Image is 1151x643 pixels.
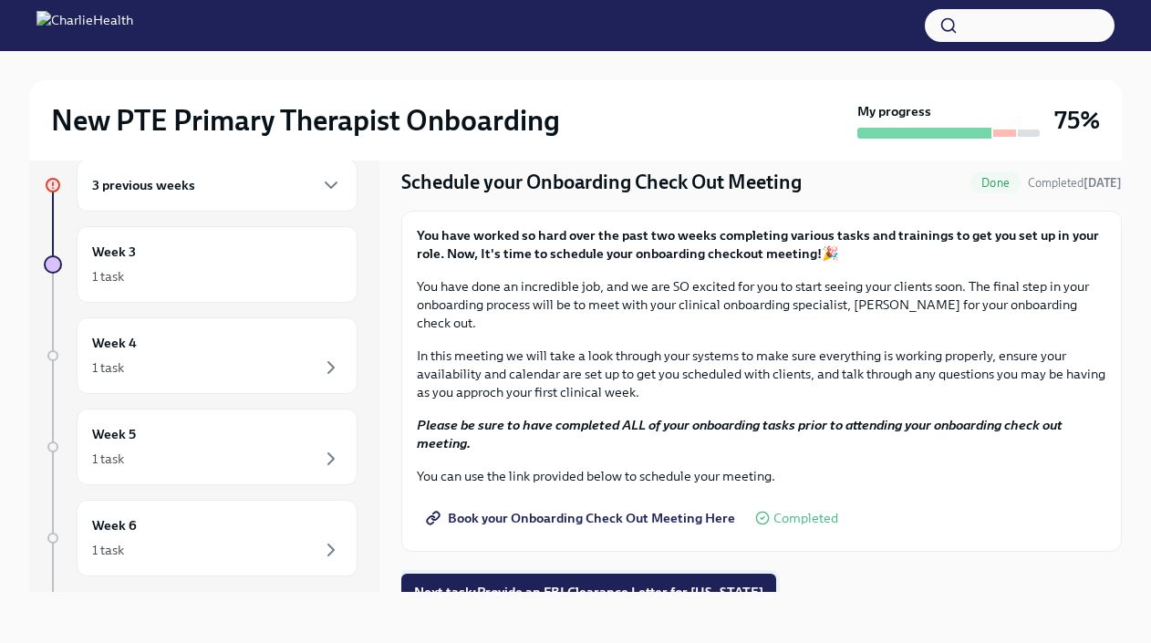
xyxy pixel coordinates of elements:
[417,277,1106,332] p: You have done an incredible job, and we are SO excited for you to start seeing your clients soon....
[92,242,136,262] h6: Week 3
[401,574,776,610] button: Next task:Provide an FBI Clearance Letter for [US_STATE]
[44,409,358,485] a: Week 51 task
[44,500,358,576] a: Week 61 task
[857,102,931,120] strong: My progress
[773,512,838,525] span: Completed
[44,317,358,394] a: Week 41 task
[51,102,560,139] h2: New PTE Primary Therapist Onboarding
[1054,104,1100,137] h3: 75%
[44,226,358,303] a: Week 31 task
[92,424,136,444] h6: Week 5
[92,358,124,377] div: 1 task
[417,467,1106,485] p: You can use the link provided below to schedule your meeting.
[417,347,1106,401] p: In this meeting we will take a look through your systems to make sure everything is working prope...
[1028,174,1122,192] span: October 10th, 2025 15:05
[417,226,1106,263] p: 🎉
[92,450,124,468] div: 1 task
[92,267,124,285] div: 1 task
[414,583,763,601] span: Next task : Provide an FBI Clearance Letter for [US_STATE]
[92,175,195,195] h6: 3 previous weeks
[77,159,358,212] div: 3 previous weeks
[401,169,802,196] h4: Schedule your Onboarding Check Out Meeting
[92,333,137,353] h6: Week 4
[417,417,1063,451] strong: Please be sure to have completed ALL of your onboarding tasks prior to attending your onboarding ...
[430,509,735,527] span: Book your Onboarding Check Out Meeting Here
[1084,176,1122,190] strong: [DATE]
[417,227,1099,262] strong: You have worked so hard over the past two weeks completing various tasks and trainings to get you...
[92,515,137,535] h6: Week 6
[417,500,748,536] a: Book your Onboarding Check Out Meeting Here
[970,176,1021,190] span: Done
[1028,176,1122,190] span: Completed
[92,541,124,559] div: 1 task
[36,11,133,40] img: CharlieHealth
